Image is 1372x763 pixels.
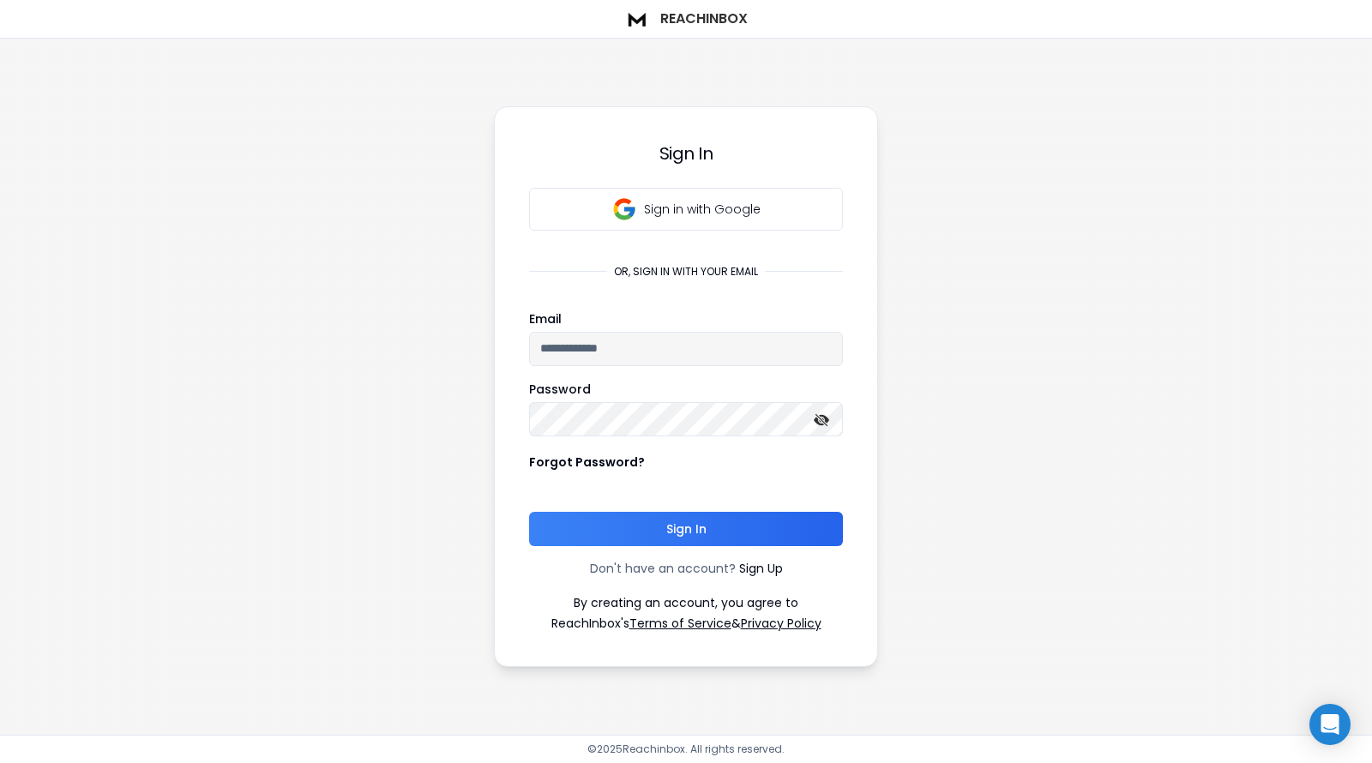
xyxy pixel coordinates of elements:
[739,560,783,577] a: Sign Up
[629,615,731,632] a: Terms of Service
[551,615,821,632] p: ReachInbox's &
[529,454,645,471] p: Forgot Password?
[587,742,785,756] p: © 2025 Reachinbox. All rights reserved.
[529,188,843,231] button: Sign in with Google
[590,560,736,577] p: Don't have an account?
[607,265,765,279] p: or, sign in with your email
[660,9,748,29] h1: ReachInbox
[529,383,591,395] label: Password
[574,594,798,611] p: By creating an account, you agree to
[1309,704,1351,745] div: Open Intercom Messenger
[529,512,843,546] button: Sign In
[624,7,650,31] img: logo
[644,201,761,218] p: Sign in with Google
[741,615,821,632] a: Privacy Policy
[529,313,562,325] label: Email
[624,7,748,31] a: ReachInbox
[529,141,843,165] h3: Sign In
